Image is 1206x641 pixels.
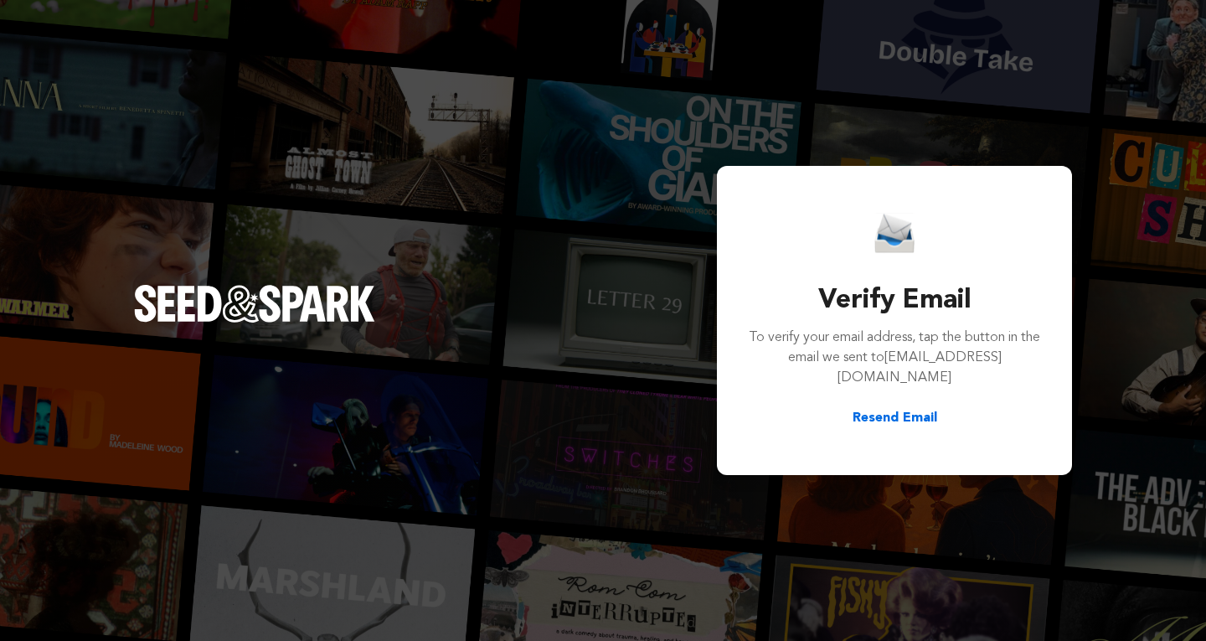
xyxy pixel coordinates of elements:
[874,213,915,254] img: Seed&Spark Email Icon
[134,285,375,322] img: Seed&Spark Logo
[853,408,937,428] button: Resend Email
[837,351,1002,385] span: [EMAIL_ADDRESS][DOMAIN_NAME]
[134,285,375,355] a: Seed&Spark Homepage
[747,281,1042,321] h3: Verify Email
[747,328,1042,388] p: To verify your email address, tap the button in the email we sent to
